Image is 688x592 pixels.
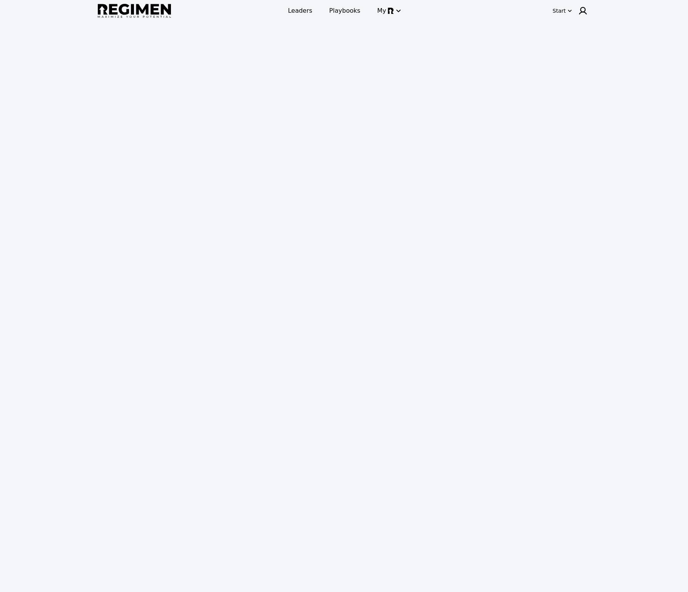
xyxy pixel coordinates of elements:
button: Start [551,5,573,17]
span: My [377,6,386,15]
a: Leaders [283,4,317,18]
img: Regimen logo [98,4,171,18]
span: Playbooks [329,6,360,15]
button: My [373,4,405,18]
span: Leaders [288,6,312,15]
div: Start [552,7,566,15]
a: Playbooks [325,4,365,18]
img: user icon [578,6,588,15]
